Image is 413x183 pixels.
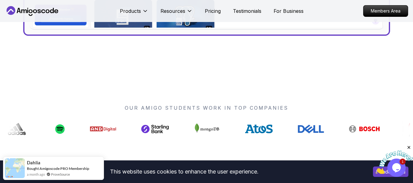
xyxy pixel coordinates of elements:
span: Dahlia [27,160,40,165]
a: Testimonials [233,7,261,15]
a: Members Area [363,5,408,17]
div: This website uses cookies to enhance the user experience. [5,165,364,178]
img: provesource social proof notification image [5,158,25,178]
iframe: chat widget [375,145,413,174]
p: OUR AMIGO STUDENTS WORK IN TOP COMPANIES [3,104,410,112]
a: ProveSource [51,172,70,177]
span: a month ago [27,172,45,177]
button: Resources [160,7,193,20]
p: Members Area [363,5,408,16]
span: Bought [27,166,39,171]
button: Accept cookies [373,167,408,177]
p: Products [120,7,141,15]
a: Amigoscode PRO Membership [39,166,89,171]
a: For Business [274,7,304,15]
a: Pricing [205,7,221,15]
p: Resources [160,7,185,15]
button: Products [120,7,148,20]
